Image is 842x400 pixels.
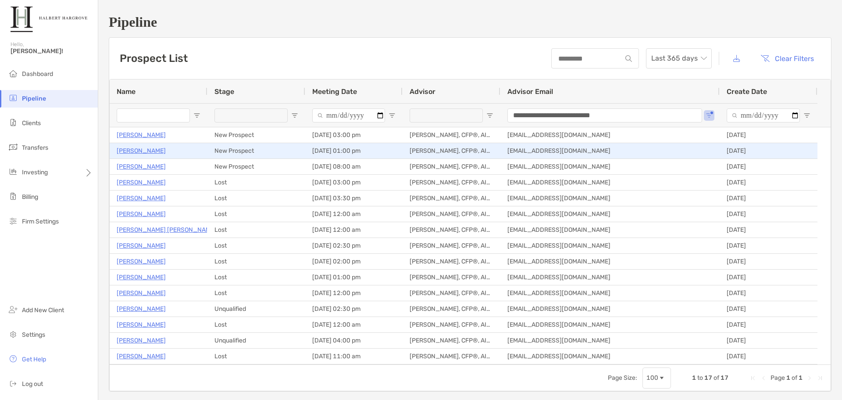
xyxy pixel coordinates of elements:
input: Meeting Date Filter Input [312,108,385,123]
h3: Prospect List [120,52,188,65]
button: Clear Filters [754,49,821,68]
div: Previous Page [760,375,767,382]
span: Stage [214,87,234,96]
span: Dashboard [22,70,53,78]
span: Advisor [410,87,435,96]
button: Open Filter Menu [389,112,396,119]
a: [PERSON_NAME] [117,177,166,188]
button: Open Filter Menu [706,112,713,119]
div: [DATE] 03:00 pm [305,175,403,190]
img: firm-settings icon [8,216,18,226]
div: [DATE] 12:00 pm [305,285,403,301]
div: [DATE] [720,175,817,190]
div: [PERSON_NAME], CFP®, AIF® [403,159,500,174]
div: [PERSON_NAME], CFP®, AIF® [403,254,500,269]
span: Meeting Date [312,87,357,96]
span: Page [771,374,785,382]
div: [DATE] [720,301,817,317]
div: [DATE] 02:30 pm [305,238,403,253]
span: 17 [704,374,712,382]
span: [PERSON_NAME]! [11,47,93,55]
img: investing icon [8,166,18,177]
p: [PERSON_NAME] [117,193,166,204]
span: 17 [721,374,728,382]
div: [EMAIL_ADDRESS][DOMAIN_NAME] [500,206,720,222]
span: Billing [22,193,38,201]
div: Page Size: [608,374,637,382]
div: [DATE] [720,159,817,174]
div: Lost [207,222,305,238]
span: Clients [22,119,41,127]
input: Advisor Email Filter Input [507,108,702,123]
div: [PERSON_NAME], CFP®, AIF® [403,285,500,301]
a: [PERSON_NAME] [117,288,166,299]
div: [DATE] [720,270,817,285]
div: [DATE] 04:00 pm [305,333,403,348]
span: Name [117,87,136,96]
div: Lost [207,191,305,206]
span: 1 [799,374,803,382]
div: Lost [207,285,305,301]
div: [PERSON_NAME], CFP®, AIF® [403,301,500,317]
div: [DATE] 12:00 am [305,206,403,222]
span: 1 [692,374,696,382]
img: transfers icon [8,142,18,152]
span: Firm Settings [22,218,59,225]
img: add_new_client icon [8,304,18,315]
span: of [714,374,719,382]
div: [DATE] [720,238,817,253]
a: [PERSON_NAME] [117,303,166,314]
div: [DATE] 01:00 pm [305,143,403,159]
div: [EMAIL_ADDRESS][DOMAIN_NAME] [500,285,720,301]
input: Name Filter Input [117,108,190,123]
h1: Pipeline [109,14,831,30]
div: [PERSON_NAME], CFP®, AIF® [403,317,500,332]
img: input icon [625,55,632,62]
img: logout icon [8,378,18,389]
div: [DATE] [720,285,817,301]
div: Lost [207,349,305,364]
img: pipeline icon [8,93,18,103]
div: [DATE] 11:00 am [305,349,403,364]
div: [DATE] [720,222,817,238]
div: [EMAIL_ADDRESS][DOMAIN_NAME] [500,127,720,143]
div: [DATE] [720,254,817,269]
button: Open Filter Menu [803,112,810,119]
div: [DATE] [720,317,817,332]
span: Last 365 days [651,49,706,68]
input: Create Date Filter Input [727,108,800,123]
div: [EMAIL_ADDRESS][DOMAIN_NAME] [500,159,720,174]
div: [EMAIL_ADDRESS][DOMAIN_NAME] [500,143,720,159]
div: [PERSON_NAME], CFP®, AIF® [403,222,500,238]
div: [EMAIL_ADDRESS][DOMAIN_NAME] [500,333,720,348]
div: [PERSON_NAME], CFP®, AIF® [403,143,500,159]
div: [PERSON_NAME], CFP®, AIF® [403,349,500,364]
a: [PERSON_NAME] [117,272,166,283]
img: billing icon [8,191,18,202]
a: [PERSON_NAME] [117,130,166,141]
div: [DATE] 12:00 am [305,317,403,332]
span: Add New Client [22,306,64,314]
div: [EMAIL_ADDRESS][DOMAIN_NAME] [500,238,720,253]
a: [PERSON_NAME] [117,351,166,362]
a: [PERSON_NAME] [117,145,166,156]
img: settings icon [8,329,18,339]
span: Settings [22,331,45,339]
div: Lost [207,238,305,253]
div: [PERSON_NAME], CFP®, AIF® [403,270,500,285]
a: [PERSON_NAME] [117,335,166,346]
div: [EMAIL_ADDRESS][DOMAIN_NAME] [500,254,720,269]
div: [EMAIL_ADDRESS][DOMAIN_NAME] [500,301,720,317]
span: Advisor Email [507,87,553,96]
span: Investing [22,169,48,176]
p: [PERSON_NAME] [117,319,166,330]
a: [PERSON_NAME] [117,161,166,172]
